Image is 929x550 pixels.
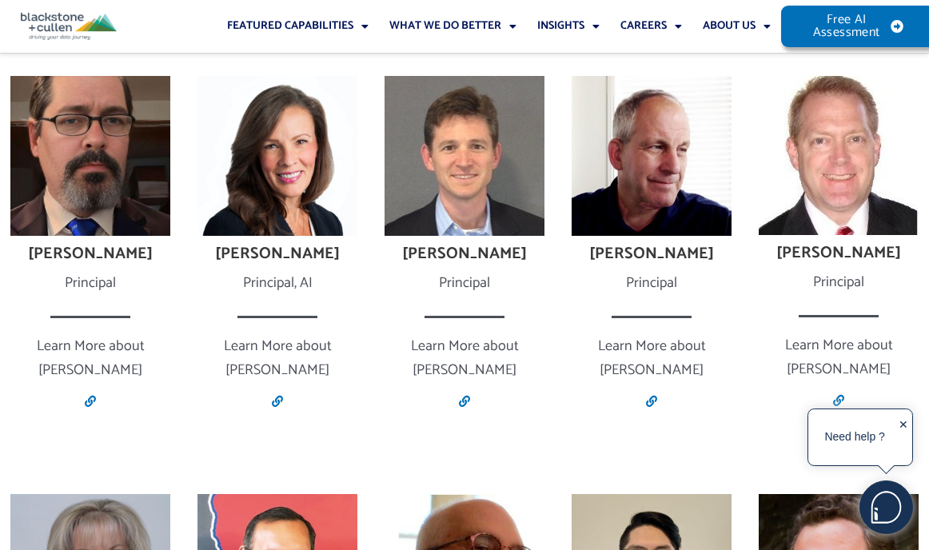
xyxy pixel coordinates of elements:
[383,272,546,296] div: Principal
[383,245,546,264] h4: [PERSON_NAME]
[811,412,899,463] div: Need help ?
[757,271,920,295] div: Principal
[572,76,732,236] img: Bruce Brownlee
[757,244,920,263] h4: [PERSON_NAME]
[570,335,733,382] p: Learn More about [PERSON_NAME]
[196,335,359,382] p: Learn More about [PERSON_NAME]
[9,272,172,296] div: Principal
[9,335,172,382] p: Learn More about [PERSON_NAME]
[197,76,357,236] img: Sherry Askin
[9,245,172,264] h4: [PERSON_NAME]
[196,245,359,264] h4: [PERSON_NAME]
[10,76,170,236] img: Michael Shost
[385,76,544,236] img: Robert Amos
[757,334,920,381] p: Learn More about [PERSON_NAME]
[759,76,918,235] img: Chuck Huels
[570,272,733,296] div: Principal
[570,245,733,264] h4: [PERSON_NAME]
[383,335,546,382] p: Learn More about [PERSON_NAME]
[196,272,359,296] div: Principal, AI
[860,481,912,533] img: users%2F5SSOSaKfQqXq3cFEnIZRYMEs4ra2%2Fmedia%2Fimages%2F-Bulle%20blanche%20sans%20fond%20%2B%20ma...
[899,413,908,463] div: ✕
[813,14,880,39] span: Free AI Assessment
